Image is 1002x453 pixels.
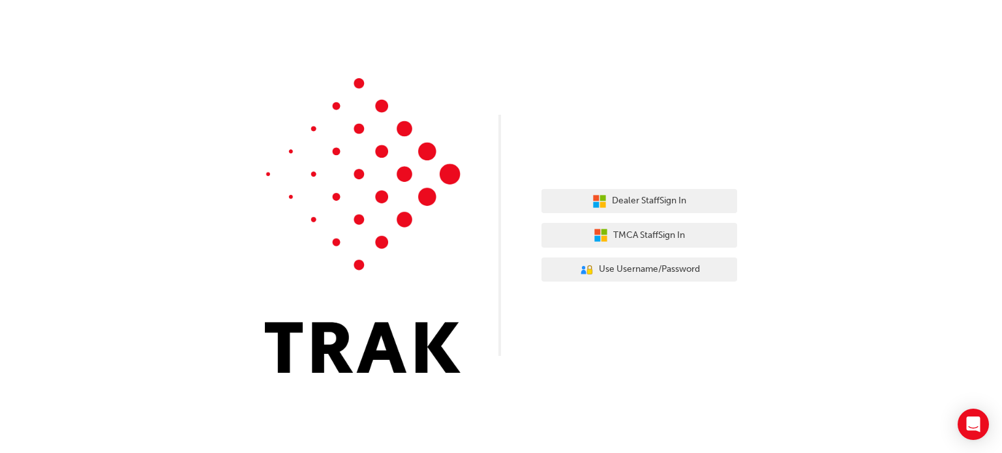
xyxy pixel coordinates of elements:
span: Dealer Staff Sign In [612,194,686,209]
button: Use Username/Password [541,257,737,282]
button: TMCA StaffSign In [541,223,737,248]
span: Use Username/Password [599,262,700,277]
img: Trak [265,78,461,373]
div: Open Intercom Messenger [958,409,989,440]
button: Dealer StaffSign In [541,189,737,214]
span: TMCA Staff Sign In [613,228,685,243]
